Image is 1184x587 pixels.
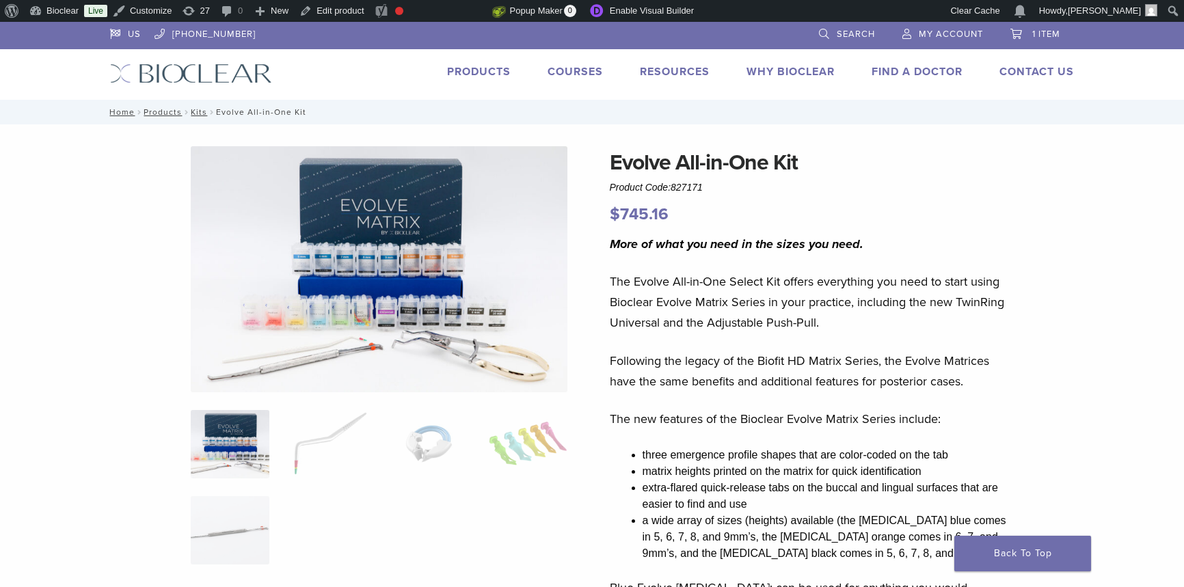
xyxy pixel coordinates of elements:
[389,410,468,478] img: Evolve All-in-One Kit - Image 3
[110,64,272,83] img: Bioclear
[643,480,1012,513] li: extra-flared quick-release tabs on the buccal and lingual surfaces that are easier to find and use
[610,204,669,224] bdi: 745.16
[954,536,1091,571] a: Back To Top
[610,271,1012,333] p: The Evolve All-in-One Select Kit offers everything you need to start using Bioclear Evolve Matrix...
[643,447,1012,463] li: three emergence profile shapes that are color-coded on the tab
[643,463,1012,480] li: matrix heights printed on the matrix for quick identification
[395,7,403,15] div: Focus keyphrase not set
[207,109,216,115] span: /
[135,109,144,115] span: /
[191,410,269,478] img: IMG_0457-scaled-e1745362001290-300x300.jpg
[640,65,710,79] a: Resources
[447,65,511,79] a: Products
[999,65,1074,79] a: Contact Us
[872,65,963,79] a: Find A Doctor
[746,65,835,79] a: Why Bioclear
[100,100,1084,124] nav: Evolve All-in-One Kit
[837,29,875,40] span: Search
[489,410,567,478] img: Evolve All-in-One Kit - Image 4
[1010,22,1060,42] a: 1 item
[902,22,983,42] a: My Account
[610,182,703,193] span: Product Code:
[610,351,1012,392] p: Following the legacy of the Biofit HD Matrix Series, the Evolve Matrices have the same benefits a...
[1032,29,1060,40] span: 1 item
[416,3,492,20] img: Views over 48 hours. Click for more Jetpack Stats.
[610,146,1012,179] h1: Evolve All-in-One Kit
[105,107,135,117] a: Home
[919,29,983,40] span: My Account
[290,410,368,478] img: Evolve All-in-One Kit - Image 2
[671,182,703,193] span: 827171
[564,5,576,17] span: 0
[191,146,568,392] img: IMG_0457
[643,513,1012,562] li: a wide array of sizes (heights) available (the [MEDICAL_DATA] blue comes in 5, 6, 7, 8, and 9mm’s...
[191,496,269,564] img: Evolve All-in-One Kit - Image 5
[144,107,182,117] a: Products
[154,22,256,42] a: [PHONE_NUMBER]
[610,409,1012,429] p: The new features of the Bioclear Evolve Matrix Series include:
[84,5,107,17] a: Live
[610,236,863,251] i: More of what you need in the sizes you need.
[819,22,875,42] a: Search
[110,22,141,42] a: US
[1068,5,1141,16] span: [PERSON_NAME]
[610,204,620,224] span: $
[182,109,191,115] span: /
[548,65,603,79] a: Courses
[191,107,207,117] a: Kits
